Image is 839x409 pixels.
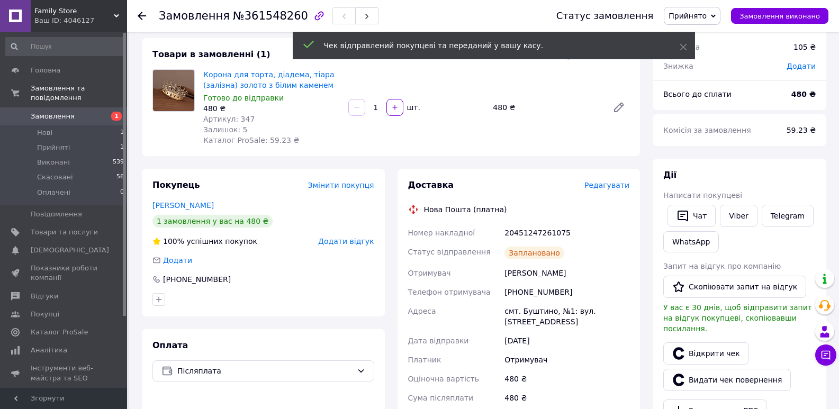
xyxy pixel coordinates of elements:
span: Знижка [663,62,693,70]
span: Додати відгук [318,237,374,246]
span: Запит на відгук про компанію [663,262,781,270]
span: 100% [163,237,184,246]
div: [PHONE_NUMBER] [162,274,232,285]
div: Заплановано [504,247,564,259]
span: Змінити покупця [308,181,374,189]
span: Оплачені [37,188,70,197]
div: 480 ₴ [489,100,604,115]
span: Нові [37,128,52,138]
div: 105 ₴ [787,35,822,59]
div: Повернутися назад [138,11,146,21]
button: Чат [667,205,716,227]
span: Покупець [152,180,200,190]
span: 1 [120,128,124,138]
span: Дата відправки [408,337,469,345]
div: Статус замовлення [556,11,654,21]
a: Корона для торта, діадема, тіара (залізна) золото з білим каменем [203,70,334,89]
span: 1 [120,143,124,152]
span: 539 [113,158,124,167]
span: Артикул: 347 [203,115,255,123]
span: Family Store [34,6,114,16]
span: Написати покупцеві [663,191,742,199]
button: Чат з покупцем [815,344,836,366]
span: Адреса [408,307,436,315]
span: Відгуки [31,292,58,301]
div: шт. [404,102,421,113]
span: 56 [116,172,124,182]
button: Видати чек повернення [663,369,791,391]
span: Прийняті [37,143,70,152]
span: Замовлення та повідомлення [31,84,127,103]
span: Залишок: 5 [203,125,248,134]
span: Дії [663,170,676,180]
span: Головна [31,66,60,75]
a: Редагувати [608,97,629,118]
span: Каталог ProSale [31,328,88,337]
span: Готово до відправки [203,94,284,102]
span: Покупці [31,310,59,319]
span: У вас є 30 днів, щоб відправити запит на відгук покупцеві, скопіювавши посилання. [663,303,812,333]
div: [PERSON_NAME] [502,263,631,283]
span: Замовлення [31,112,75,121]
div: 1 замовлення у вас на 480 ₴ [152,215,273,228]
span: Комісія за замовлення [663,126,751,134]
span: Замовлення [159,10,230,22]
span: Показники роботи компанії [31,263,98,283]
img: Корона для торта, діадема, тіара (залізна) золото з білим каменем [153,70,194,111]
a: [PERSON_NAME] [152,201,214,210]
span: 59.23 ₴ [787,126,816,134]
span: Статус відправлення [408,248,491,256]
span: Додати [787,62,816,70]
span: Замовлення виконано [739,12,820,20]
span: Товари та послуги [31,228,98,237]
input: Пошук [5,37,125,56]
span: Післяплата [177,365,353,377]
span: [DEMOGRAPHIC_DATA] [31,246,109,255]
a: WhatsApp [663,231,719,252]
span: №361548260 [233,10,308,22]
span: Доставка [408,180,454,190]
a: Відкрити чек [663,342,749,365]
button: Скопіювати запит на відгук [663,276,806,298]
span: Отримувач [408,269,451,277]
span: Всього до сплати [663,90,732,98]
a: Viber [720,205,757,227]
span: Товари в замовленні (1) [152,49,270,59]
div: 480 ₴ [203,103,340,114]
span: 1 [111,112,122,121]
div: успішних покупок [152,236,257,247]
span: Каталог ProSale: 59.23 ₴ [203,136,299,144]
div: 480 ₴ [502,388,631,407]
div: Отримувач [502,350,631,369]
b: 480 ₴ [791,90,816,98]
span: Сума післяплати [408,394,474,402]
span: Номер накладної [408,229,475,237]
span: 0 [120,188,124,197]
a: Telegram [762,205,814,227]
span: Аналітика [31,346,67,355]
span: Оціночна вартість [408,375,479,383]
div: 20451247261075 [502,223,631,242]
span: Платник [408,356,441,364]
div: смт. Буштино, №1: вул. [STREET_ADDRESS] [502,302,631,331]
div: [PHONE_NUMBER] [502,283,631,302]
div: Ваш ID: 4046127 [34,16,127,25]
span: Телефон отримувача [408,288,491,296]
div: 480 ₴ [502,369,631,388]
div: Чек відправлений покупцеві та переданий у вашу касу. [324,40,653,51]
span: Повідомлення [31,210,82,219]
span: Додати [163,256,192,265]
span: Прийнято [669,12,707,20]
button: Замовлення виконано [731,8,828,24]
span: Оплата [152,340,188,350]
div: Нова Пошта (платна) [421,204,510,215]
span: Інструменти веб-майстра та SEO [31,363,98,383]
span: Скасовані [37,172,73,182]
span: Редагувати [584,181,629,189]
div: [DATE] [502,331,631,350]
span: Виконані [37,158,70,167]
